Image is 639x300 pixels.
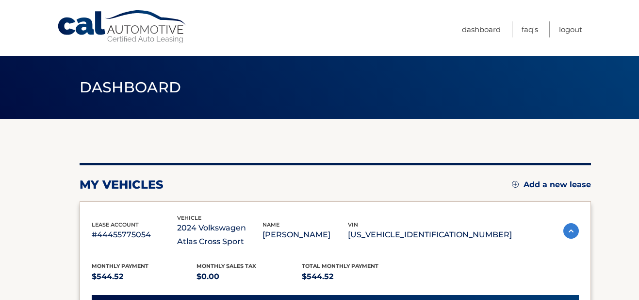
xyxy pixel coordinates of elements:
[92,263,148,269] span: Monthly Payment
[92,221,139,228] span: lease account
[348,221,358,228] span: vin
[348,228,512,242] p: [US_VEHICLE_IDENTIFICATION_NUMBER]
[197,263,256,269] span: Monthly sales Tax
[559,21,582,37] a: Logout
[512,180,591,190] a: Add a new lease
[522,21,538,37] a: FAQ's
[80,78,181,96] span: Dashboard
[177,214,201,221] span: vehicle
[80,177,164,192] h2: my vehicles
[92,228,177,242] p: #44455775054
[462,21,501,37] a: Dashboard
[197,270,302,283] p: $0.00
[563,223,579,239] img: accordion-active.svg
[512,181,519,188] img: add.svg
[92,270,197,283] p: $544.52
[302,263,378,269] span: Total Monthly Payment
[262,228,348,242] p: [PERSON_NAME]
[262,221,279,228] span: name
[302,270,407,283] p: $544.52
[57,10,188,44] a: Cal Automotive
[177,221,262,248] p: 2024 Volkswagen Atlas Cross Sport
